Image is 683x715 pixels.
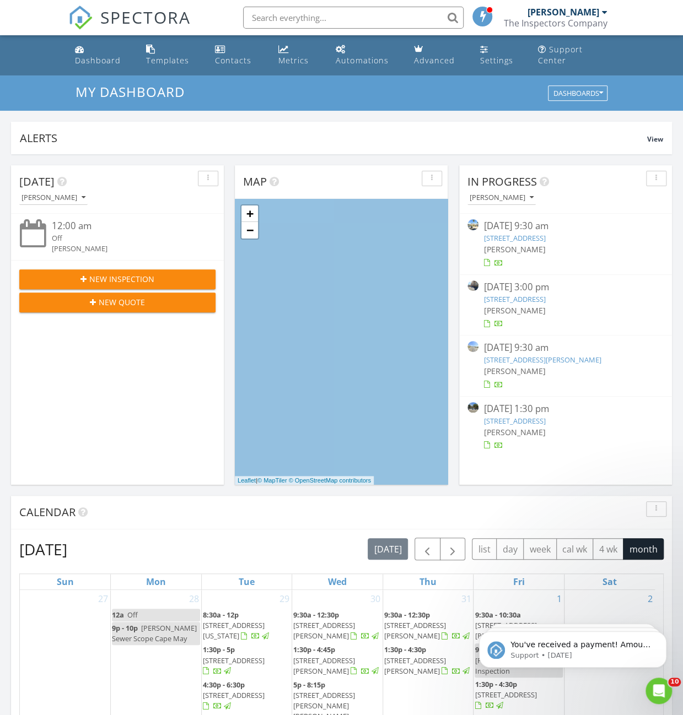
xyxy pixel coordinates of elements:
[257,477,287,484] a: © MapTiler
[480,55,513,66] div: Settings
[467,341,478,352] img: streetview
[293,620,355,641] span: [STREET_ADDRESS][PERSON_NAME]
[556,538,594,560] button: cal wk
[484,244,546,254] span: [PERSON_NAME]
[203,609,291,643] a: 8:30a - 12p [STREET_ADDRESS][US_STATE]
[470,194,534,202] div: [PERSON_NAME]
[214,55,251,66] div: Contacts
[600,574,619,589] a: Saturday
[293,609,381,643] a: 9:30a - 12:30p [STREET_ADDRESS][PERSON_NAME]
[484,366,546,376] span: [PERSON_NAME]
[467,402,664,451] a: [DATE] 1:30 pm [STREET_ADDRESS] [PERSON_NAME]
[210,40,265,71] a: Contacts
[142,40,201,71] a: Templates
[203,620,265,641] span: [STREET_ADDRESS][US_STATE]
[538,44,583,66] div: Support Center
[523,538,557,560] button: week
[203,644,265,675] a: 1:30p - 5p [STREET_ADDRESS]
[534,40,612,71] a: Support Center
[484,355,601,365] a: [STREET_ADDRESS][PERSON_NAME]
[336,55,388,66] div: Automations
[68,15,191,38] a: SPECTORA
[555,590,564,608] a: Go to August 1, 2025
[646,590,655,608] a: Go to August 2, 2025
[647,134,663,144] span: View
[19,538,67,560] h2: [DATE]
[19,269,216,289] button: New Inspection
[484,416,546,426] a: [STREET_ADDRESS]
[484,219,648,233] div: [DATE] 9:30 am
[238,477,256,484] a: Leaflet
[21,194,85,202] div: [PERSON_NAME]
[19,292,216,312] button: New Quote
[475,678,563,713] a: 1:30p - 4:30p [STREET_ADDRESS]
[289,477,371,484] a: © OpenStreetMap contributors
[235,476,374,485] div: |
[89,273,154,285] span: New Inspection
[76,83,185,101] span: My Dashboard
[467,174,537,189] span: In Progress
[19,174,55,189] span: [DATE]
[467,280,478,291] img: streetview
[96,590,110,608] a: Go to July 27, 2025
[475,679,536,710] a: 1:30p - 4:30p [STREET_ADDRESS]
[472,538,497,560] button: list
[504,18,607,29] div: The Inspectors Company
[203,610,271,641] a: 8:30a - 12p [STREET_ADDRESS][US_STATE]
[112,610,124,620] span: 12a
[459,590,473,608] a: Go to July 31, 2025
[52,233,199,243] div: Off
[326,574,349,589] a: Wednesday
[293,610,380,641] a: 9:30a - 12:30p [STREET_ADDRESS][PERSON_NAME]
[99,296,145,308] span: New Quote
[277,590,292,608] a: Go to July 29, 2025
[112,623,138,633] span: 9p - 10p
[484,427,546,437] span: [PERSON_NAME]
[484,305,546,316] span: [PERSON_NAME]
[496,538,524,560] button: day
[236,574,257,589] a: Tuesday
[203,643,291,678] a: 1:30p - 5p [STREET_ADDRESS]
[112,623,197,643] span: [PERSON_NAME] Sewer Scope Cape May
[100,6,191,29] span: SPECTORA
[475,40,525,71] a: Settings
[52,219,199,233] div: 12:00 am
[467,341,664,390] a: [DATE] 9:30 am [STREET_ADDRESS][PERSON_NAME] [PERSON_NAME]
[415,538,440,560] button: Previous month
[241,205,258,222] a: Zoom in
[410,40,467,71] a: Advanced
[19,505,76,519] span: Calendar
[203,610,239,620] span: 8:30a - 12p
[55,574,76,589] a: Sunday
[52,243,199,254] div: [PERSON_NAME]
[467,219,478,230] img: streetview
[203,656,265,665] span: [STREET_ADDRESS]
[20,131,647,145] div: Alerts
[203,690,265,700] span: [STREET_ADDRESS]
[384,644,426,654] span: 1:30p - 4:30p
[278,55,309,66] div: Metrics
[467,402,478,413] img: streetview
[484,341,648,355] div: [DATE] 9:30 am
[467,280,664,329] a: [DATE] 3:00 pm [STREET_ADDRESS] [PERSON_NAME]
[646,678,672,704] iframe: Intercom live chat
[293,680,325,690] span: 5p - 8:15p
[484,294,546,304] a: [STREET_ADDRESS]
[203,680,245,690] span: 4:30p - 6:30p
[528,7,599,18] div: [PERSON_NAME]
[511,574,527,589] a: Friday
[243,174,267,189] span: Map
[75,55,121,66] div: Dashboard
[19,191,88,205] button: [PERSON_NAME]
[467,191,536,205] button: [PERSON_NAME]
[484,280,648,294] div: [DATE] 3:00 pm
[553,90,603,97] div: Dashboards
[462,608,683,685] iframe: Intercom notifications message
[417,574,439,589] a: Thursday
[241,222,258,239] a: Zoom out
[274,40,323,71] a: Metrics
[243,7,464,29] input: Search everything...
[293,643,381,678] a: 1:30p - 4:45p [STREET_ADDRESS][PERSON_NAME]
[623,538,664,560] button: month
[484,233,546,243] a: [STREET_ADDRESS]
